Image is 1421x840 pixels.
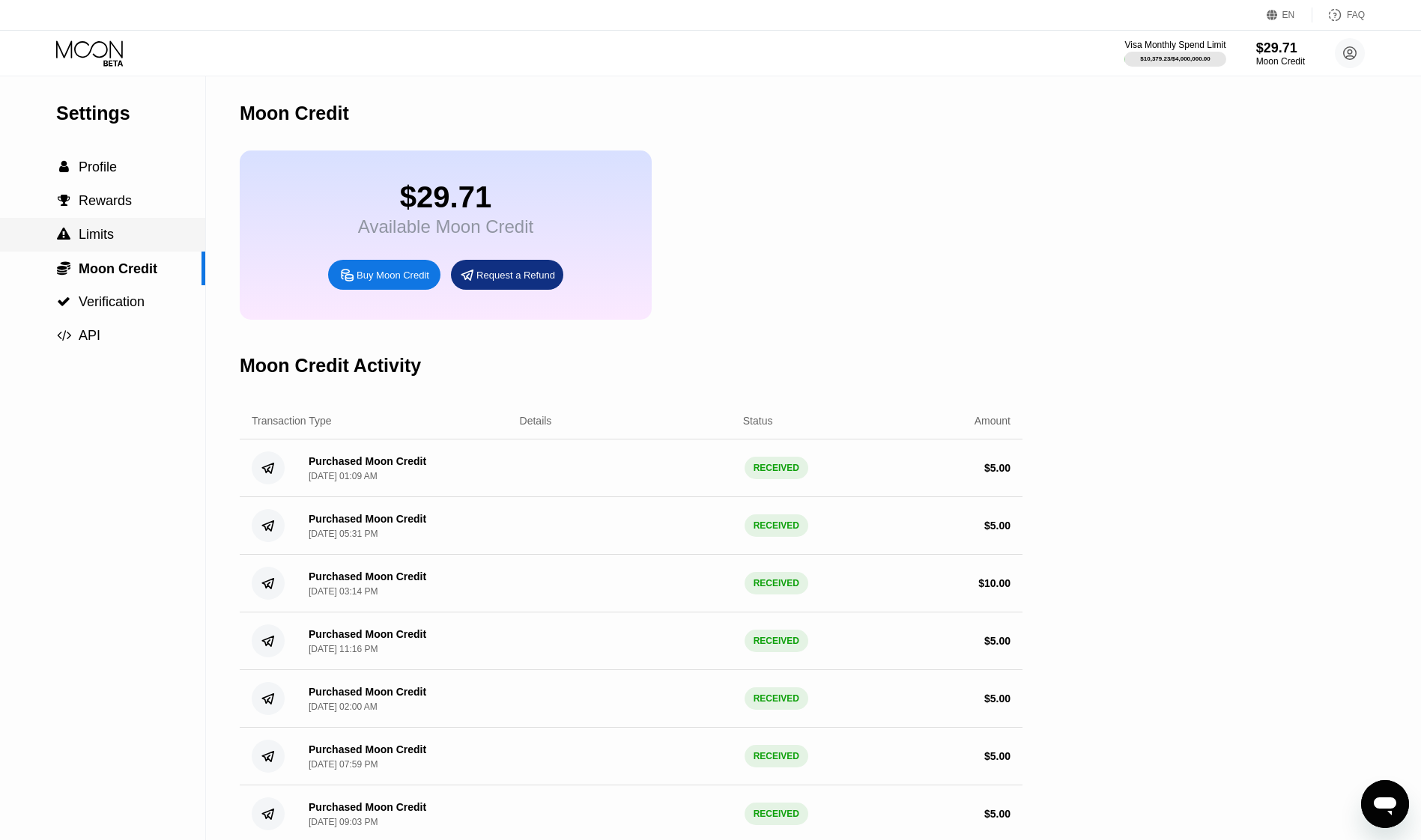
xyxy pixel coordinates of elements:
[978,577,1011,589] div: $ 10.00
[79,193,132,208] span: Rewards
[984,693,1011,704] div: $ 5.00
[358,216,533,237] div: Available Moon Credit
[1124,40,1225,50] div: Visa Monthly Spend Limit
[57,295,70,308] span: 
[451,260,563,290] div: Request a Refund
[743,415,773,427] div: Status
[1256,56,1305,67] div: Moon Credit
[309,743,426,755] div: Purchased Moon Credit
[56,329,71,342] div: 
[79,328,100,343] span: API
[476,269,555,281] div: Request a Refund
[745,687,808,710] div: RECEIVED
[1256,40,1305,56] div: $29.71
[56,103,205,124] div: Settings
[358,180,533,214] div: $29.71
[79,227,114,242] span: Limits
[984,808,1011,820] div: $ 5.00
[309,471,378,481] div: [DATE] 01:09 AM
[240,355,421,377] div: Moon Credit Activity
[79,261,157,276] span: Moon Credit
[79,159,117,174] span: Profile
[328,260,440,290] div: Buy Moon Credit
[745,457,808,479] div: RECEIVED
[58,194,70,207] span: 
[240,103,349,124] div: Moon Credit
[56,295,71,308] div: 
[1347,10,1365,20] div: FAQ
[1312,7,1365,22] div: FAQ
[309,644,378,654] div: [DATE] 11:16 PM
[309,455,426,467] div: Purchased Moon Credit
[1140,55,1210,62] div: $10,379.23 / $4,000,000.00
[984,462,1011,474] div: $ 5.00
[57,228,70,241] span: 
[57,261,70,276] span: 
[309,801,426,813] div: Purchased Moon Credit
[745,630,808,652] div: RECEIVED
[56,261,71,276] div: 
[984,750,1011,762] div: $ 5.00
[59,160,69,174] span: 
[1361,780,1409,828] iframe: Button to launch messaging window
[975,415,1011,427] div: Amount
[1124,40,1225,67] div: Visa Monthly Spend Limit$10,379.23/$4,000,000.00
[1267,7,1312,22] div: EN
[56,194,71,207] div: 
[309,513,426,525] div: Purchased Moon Credit
[56,228,71,241] div: 
[745,745,808,767] div: RECEIVED
[745,803,808,825] div: RECEIVED
[309,628,426,640] div: Purchased Moon Credit
[309,759,378,770] div: [DATE] 07:59 PM
[745,514,808,537] div: RECEIVED
[309,701,378,712] div: [DATE] 02:00 AM
[79,294,145,309] span: Verification
[357,269,429,281] div: Buy Moon Credit
[309,529,378,539] div: [DATE] 05:31 PM
[252,415,332,427] div: Transaction Type
[984,635,1011,647] div: $ 5.00
[57,329,71,342] span: 
[984,520,1011,532] div: $ 5.00
[309,586,378,597] div: [DATE] 03:14 PM
[56,160,71,174] div: 
[1282,10,1295,20] div: EN
[1256,40,1305,67] div: $29.71Moon Credit
[309,570,426,582] div: Purchased Moon Credit
[309,817,378,827] div: [DATE] 09:03 PM
[520,415,552,427] div: Details
[309,686,426,698] div: Purchased Moon Credit
[745,572,808,594] div: RECEIVED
